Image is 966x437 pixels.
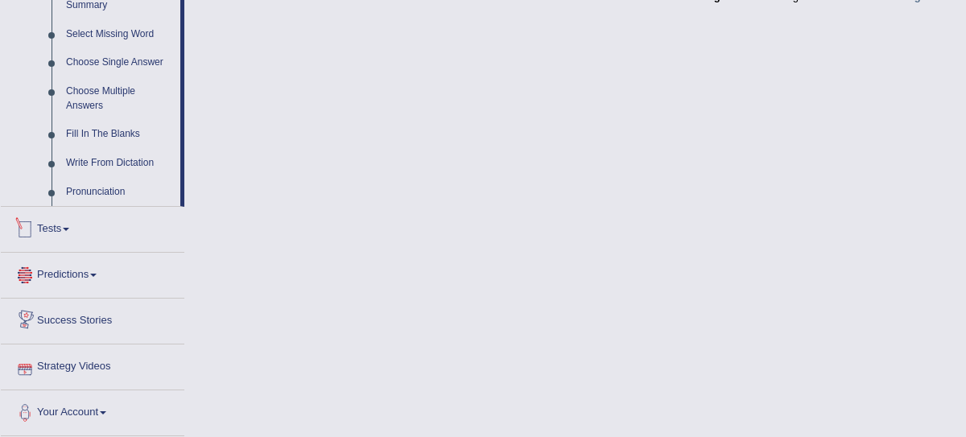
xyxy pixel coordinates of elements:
a: Strategy Videos [1,344,184,385]
a: Tests [1,207,184,247]
a: Write From Dictation [59,149,180,178]
a: Fill In The Blanks [59,120,180,149]
a: Predictions [1,253,184,293]
a: Your Account [1,390,184,431]
a: Select Missing Word [59,20,180,49]
a: Choose Single Answer [59,48,180,77]
a: Pronunciation [59,178,180,207]
a: Choose Multiple Answers [59,77,180,120]
a: Success Stories [1,299,184,339]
